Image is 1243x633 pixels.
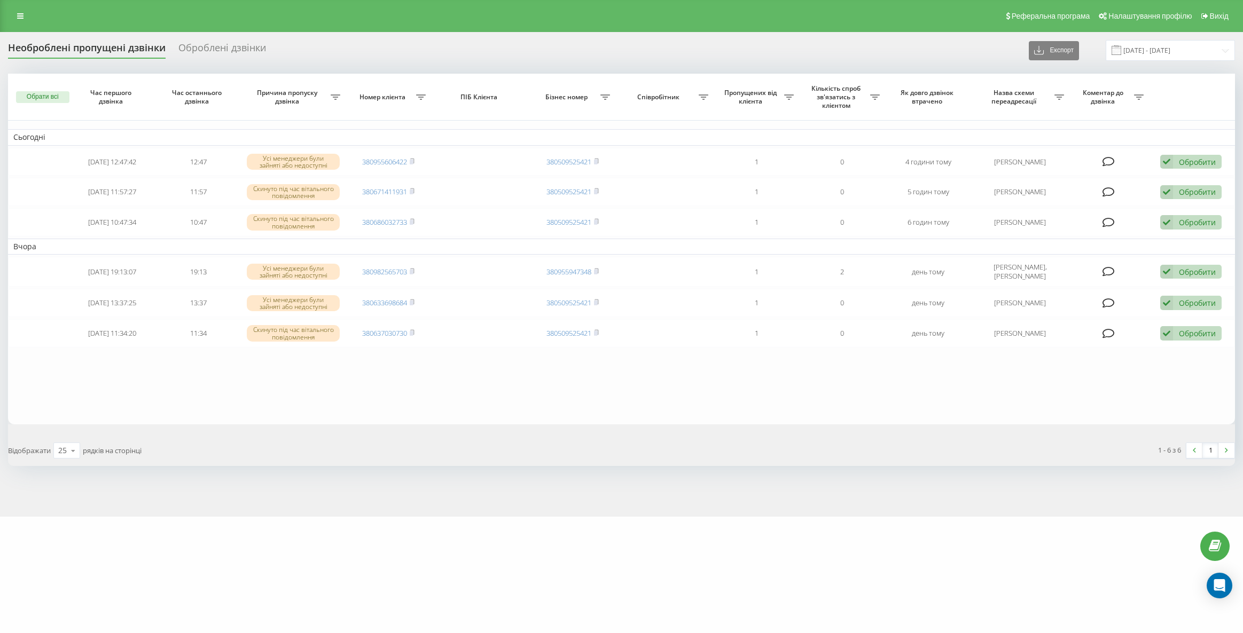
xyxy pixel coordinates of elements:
td: день тому [885,319,971,347]
span: Причина пропуску дзвінка [246,89,330,105]
div: Open Intercom Messenger [1207,573,1232,598]
span: Коментар до дзвінка [1075,89,1134,105]
div: Усі менеджери були зайняті або недоступні [247,264,340,280]
td: 1 [714,257,800,287]
td: [PERSON_NAME] [971,208,1069,236]
span: Пропущених від клієнта [719,89,785,105]
td: 0 [799,148,885,176]
span: Реферальна програма [1012,12,1090,20]
td: [DATE] 10:47:34 [69,208,155,236]
td: 19:13 [155,257,241,287]
div: Скинуто під час вітального повідомлення [247,184,340,200]
td: [DATE] 12:47:42 [69,148,155,176]
a: 380671411931 [362,187,407,196]
span: Номер клієнта [351,93,417,101]
td: 1 [714,148,800,176]
a: 380509525421 [546,157,591,167]
td: Сьогодні [8,129,1235,145]
td: [DATE] 19:13:07 [69,257,155,287]
td: 0 [799,289,885,317]
div: Обробити [1179,187,1216,197]
div: Обробити [1179,157,1216,167]
div: Усі менеджери були зайняті або недоступні [247,154,340,170]
div: 25 [58,445,67,456]
td: 0 [799,208,885,236]
a: 380509525421 [546,217,591,227]
span: Назва схеми переадресації [976,89,1054,105]
a: 380955606422 [362,157,407,167]
td: день тому [885,289,971,317]
td: 1 [714,319,800,347]
td: 0 [799,319,885,347]
td: 1 [714,178,800,206]
td: [DATE] 11:34:20 [69,319,155,347]
td: [PERSON_NAME] [971,148,1069,176]
td: Вчора [8,239,1235,255]
td: 11:34 [155,319,241,347]
span: Час першого дзвінка [79,89,146,105]
span: Вихід [1210,12,1229,20]
td: 13:37 [155,289,241,317]
td: 1 [714,208,800,236]
td: 12:47 [155,148,241,176]
div: Обробити [1179,267,1216,277]
div: Обробити [1179,298,1216,308]
td: [PERSON_NAME] [971,178,1069,206]
a: 380982565703 [362,267,407,276]
button: Експорт [1029,41,1079,60]
td: 1 [714,289,800,317]
span: ПІБ Клієнта [441,93,520,101]
span: Час останнього дзвінка [165,89,232,105]
span: Бізнес номер [535,93,600,101]
div: Обробити [1179,217,1216,227]
a: 380633698684 [362,298,407,307]
td: 2 [799,257,885,287]
span: Відображати [8,446,51,455]
td: 6 годин тому [885,208,971,236]
td: 5 годин тому [885,178,971,206]
div: 1 - 6 з 6 [1158,445,1181,455]
div: Необроблені пропущені дзвінки [8,42,166,59]
div: Оброблені дзвінки [178,42,266,59]
td: 4 години тому [885,148,971,176]
td: [PERSON_NAME] [971,319,1069,347]
span: Кількість спроб зв'язатись з клієнтом [804,84,870,109]
td: [PERSON_NAME] [971,289,1069,317]
td: 0 [799,178,885,206]
span: Налаштування профілю [1108,12,1192,20]
div: Обробити [1179,328,1216,338]
span: Співробітник [621,93,699,101]
a: 380637030730 [362,328,407,338]
button: Обрати всі [16,91,69,103]
td: 10:47 [155,208,241,236]
div: Усі менеджери були зайняті або недоступні [247,295,340,311]
a: 380509525421 [546,187,591,196]
td: [DATE] 13:37:25 [69,289,155,317]
a: 1 [1202,443,1218,458]
a: 380509525421 [546,328,591,338]
a: 380509525421 [546,298,591,307]
div: Скинуто під час вітального повідомлення [247,214,340,230]
td: [PERSON_NAME], [PERSON_NAME] [971,257,1069,287]
span: Як довго дзвінок втрачено [894,89,962,105]
div: Скинуто під час вітального повідомлення [247,325,340,341]
td: [DATE] 11:57:27 [69,178,155,206]
td: 11:57 [155,178,241,206]
td: день тому [885,257,971,287]
a: 380955947348 [546,267,591,276]
a: 380686032733 [362,217,407,227]
span: рядків на сторінці [83,446,142,455]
